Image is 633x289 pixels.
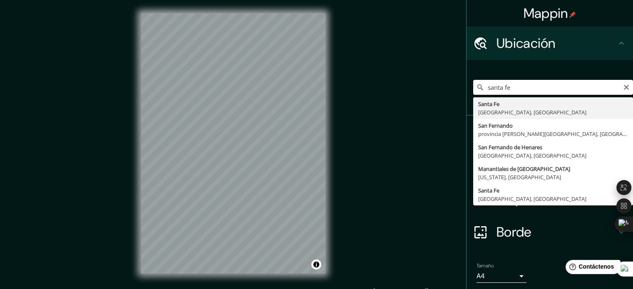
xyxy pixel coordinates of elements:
[467,149,633,182] div: Estilo
[559,257,624,280] iframe: Lanzador de widgets de ayuda
[477,272,485,280] font: A4
[467,215,633,249] div: Borde
[141,13,325,274] canvas: Mapa
[467,182,633,215] div: Disposición
[311,259,321,269] button: Activar o desactivar atribución
[524,5,568,22] font: Mappin
[478,100,499,108] font: Santa Fe
[496,223,531,241] font: Borde
[478,143,542,151] font: San Fernando de Henares
[477,262,494,269] font: Tamaño
[478,195,586,203] font: [GEOGRAPHIC_DATA], [GEOGRAPHIC_DATA]
[467,116,633,149] div: Patas
[478,109,586,116] font: [GEOGRAPHIC_DATA], [GEOGRAPHIC_DATA]
[477,269,526,283] div: A4
[496,35,556,52] font: Ubicación
[478,173,561,181] font: [US_STATE], [GEOGRAPHIC_DATA]
[478,165,570,173] font: Manantiales de [GEOGRAPHIC_DATA]
[478,152,586,159] font: [GEOGRAPHIC_DATA], [GEOGRAPHIC_DATA]
[623,83,630,91] button: Claro
[467,27,633,60] div: Ubicación
[478,122,513,129] font: San Fernando
[569,11,576,18] img: pin-icon.png
[478,187,499,194] font: Santa Fe
[473,80,633,95] input: Elige tu ciudad o zona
